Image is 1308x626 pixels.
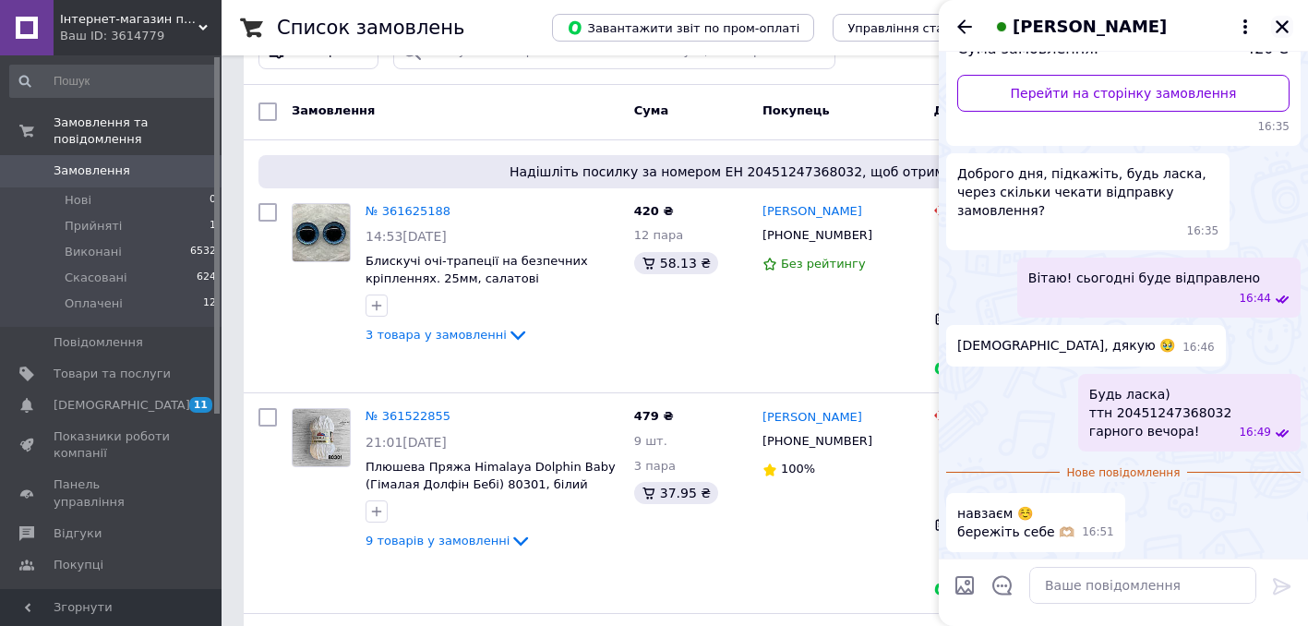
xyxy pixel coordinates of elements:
[781,257,866,271] span: Без рейтингу
[933,103,1070,117] span: Доставка та оплата
[54,366,171,382] span: Товари та послуги
[1239,425,1271,440] span: 16:49 12.09.2025
[54,334,143,351] span: Повідомлення
[957,504,1074,541] span: навзаєм ☺️ бережіть себе 🫶🏼
[634,409,674,423] span: 479 ₴
[60,28,222,44] div: Ваш ID: 3614779
[292,203,351,262] a: Фото товару
[1089,385,1232,440] span: Будь ласка) ттн 20451247368032 гарного вечора!
[634,434,667,448] span: 9 шт.
[65,270,127,286] span: Скасовані
[366,409,450,423] a: № 361522855
[847,21,989,35] span: Управління статусами
[1239,291,1271,307] span: 16:44 12.09.2025
[957,336,1175,355] span: [DEMOGRAPHIC_DATA], дякую 🥹
[634,228,683,242] span: 12 пара
[762,103,830,117] span: Покупець
[1028,269,1260,287] span: Вітаю! сьогодні буде відправлено
[366,534,532,548] a: 9 товарів у замовленні
[54,557,103,573] span: Покупці
[65,244,122,260] span: Виконані
[990,15,1256,39] button: [PERSON_NAME]
[197,270,216,286] span: 624
[366,328,529,342] a: 3 товара у замовленні
[210,218,216,235] span: 1
[634,459,676,473] span: 3 пара
[54,428,171,462] span: Показники роботи компанії
[366,254,588,285] a: Блискучі очі-трапеції на безпечних кріпленнях. 25мм, салатові
[189,397,212,413] span: 11
[552,14,814,42] button: Завантажити звіт по пром-оплаті
[957,119,1290,135] span: 16:35 12.09.2025
[634,252,718,274] div: 58.13 ₴
[762,409,862,427] a: [PERSON_NAME]
[54,397,190,414] span: [DEMOGRAPHIC_DATA]
[366,229,447,244] span: 14:53[DATE]
[833,14,1003,42] button: Управління статусами
[292,103,375,117] span: Замовлення
[54,525,102,542] span: Відгуки
[634,482,718,504] div: 37.95 ₴
[65,295,123,312] span: Оплачені
[366,435,447,450] span: 21:01[DATE]
[54,114,222,148] span: Замовлення та повідомлення
[634,103,668,117] span: Cума
[65,192,91,209] span: Нові
[759,429,876,453] div: [PHONE_NUMBER]
[762,203,862,221] a: [PERSON_NAME]
[9,65,218,98] input: Пошук
[293,204,350,261] img: Фото товару
[1013,15,1167,39] span: [PERSON_NAME]
[1187,223,1219,239] span: 16:35 12.09.2025
[54,476,171,510] span: Панель управління
[1182,340,1215,355] span: 16:46 12.09.2025
[1271,16,1293,38] button: Закрити
[277,17,464,39] h1: Список замовлень
[60,11,198,28] span: Інтернет-магазин пряжі та фурнітури Wonder Yarn
[366,460,616,491] a: Плюшева Пряжа Himalaya Dolphin Baby (Гімалая Долфін Бебі) 80301, білий
[54,163,130,179] span: Замовлення
[567,19,799,36] span: Завантажити звіт по пром-оплаті
[366,534,510,548] span: 9 товарів у замовленні
[957,164,1218,220] span: Доброго дня, підкажіть, будь ласка, через скільки чекати відправку замовлення?
[190,244,216,260] span: 6532
[990,573,1014,597] button: Відкрити шаблони відповідей
[65,218,122,235] span: Прийняті
[293,409,350,466] img: Фото товару
[266,163,1264,181] span: Надішліть посилку за номером ЕН 20451247368032, щоб отримати оплату
[366,328,507,342] span: 3 товара у замовленні
[210,192,216,209] span: 0
[957,75,1290,112] a: Перейти на сторінку замовлення
[203,295,216,312] span: 12
[292,408,351,467] a: Фото товару
[1060,465,1188,481] span: Нове повідомлення
[759,223,876,247] div: [PHONE_NUMBER]
[954,16,976,38] button: Назад
[366,204,450,218] a: № 361625188
[1082,524,1114,540] span: 16:51 12.09.2025
[781,462,815,476] span: 100%
[634,204,674,218] span: 420 ₴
